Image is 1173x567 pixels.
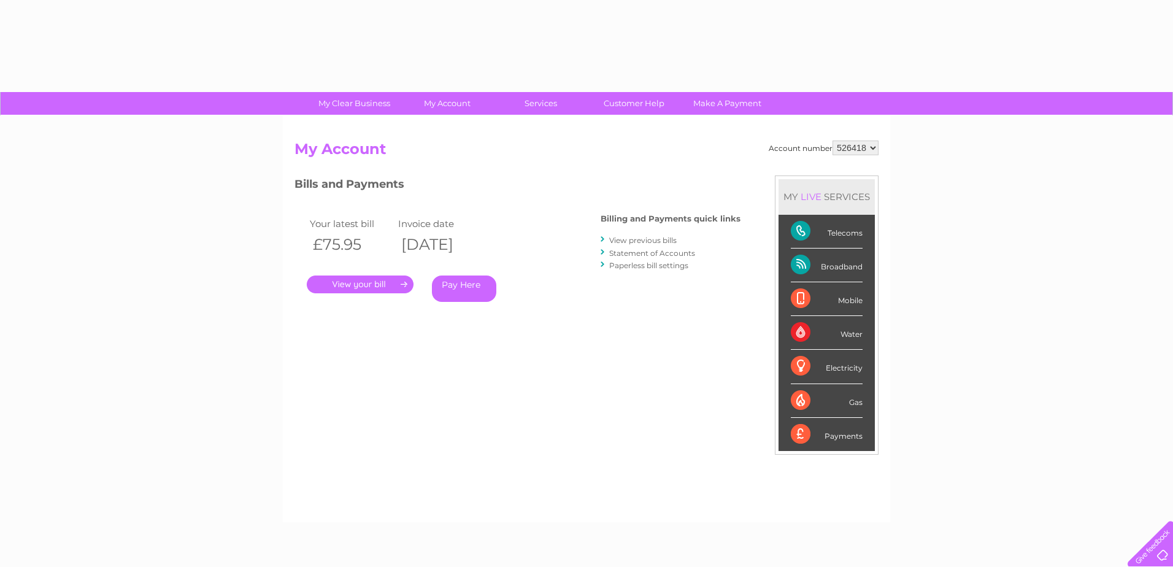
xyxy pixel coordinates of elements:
[432,276,496,302] a: Pay Here
[294,141,879,164] h2: My Account
[779,179,875,214] div: MY SERVICES
[307,232,395,257] th: £75.95
[791,350,863,384] div: Electricity
[609,261,688,270] a: Paperless bill settings
[307,215,395,232] td: Your latest bill
[601,214,740,223] h4: Billing and Payments quick links
[294,175,740,197] h3: Bills and Payments
[769,141,879,155] div: Account number
[395,215,483,232] td: Invoice date
[791,384,863,418] div: Gas
[791,316,863,350] div: Water
[798,191,824,202] div: LIVE
[307,276,413,293] a: .
[677,92,778,115] a: Make A Payment
[791,282,863,316] div: Mobile
[583,92,685,115] a: Customer Help
[609,236,677,245] a: View previous bills
[791,249,863,282] div: Broadband
[397,92,498,115] a: My Account
[791,418,863,451] div: Payments
[304,92,405,115] a: My Clear Business
[609,249,695,258] a: Statement of Accounts
[490,92,591,115] a: Services
[395,232,483,257] th: [DATE]
[791,215,863,249] div: Telecoms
